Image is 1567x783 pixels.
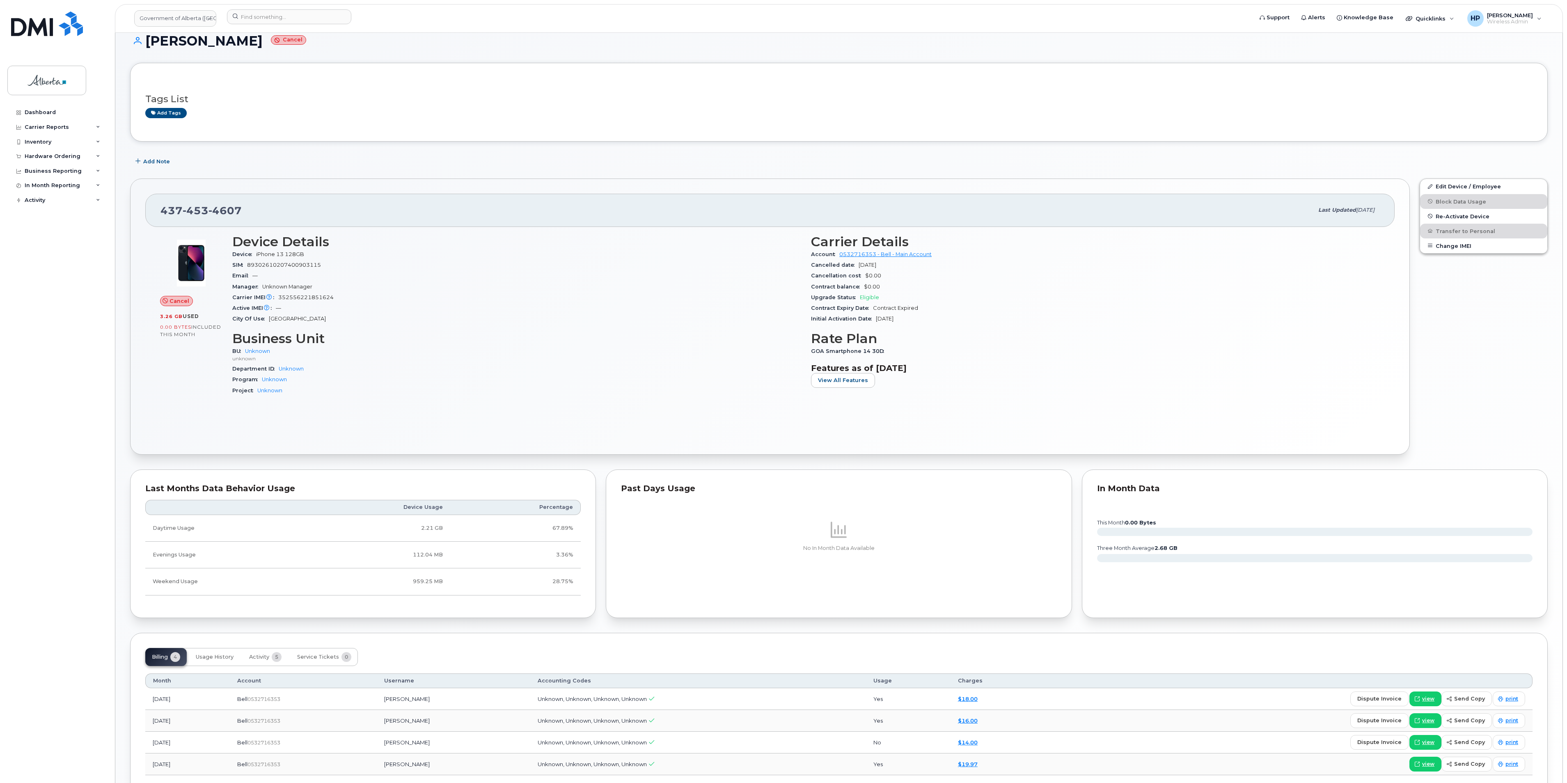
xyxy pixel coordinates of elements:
span: Quicklinks [1416,15,1446,22]
span: Manager [232,284,262,290]
a: Unknown [262,376,287,382]
td: 28.75% [450,568,581,595]
span: Initial Activation Date [811,316,876,322]
tr: Weekdays from 6:00pm to 8:00am [145,542,581,568]
td: No [866,732,951,753]
small: Cancel [271,35,306,45]
span: Cancel [170,297,189,305]
span: Bell [237,696,247,702]
td: Yes [866,753,951,775]
button: send copy [1441,713,1492,728]
a: Add tags [145,108,187,118]
span: dispute invoice [1357,738,1402,746]
span: Program [232,376,262,382]
input: Find something... [227,9,351,24]
span: send copy [1454,738,1485,746]
a: print [1493,757,1525,772]
span: dispute invoice [1357,717,1402,724]
td: Daytime Usage [145,515,305,542]
th: Username [377,673,530,688]
p: No In Month Data Available [621,545,1056,552]
a: Government of Alberta (GOA) [134,10,216,27]
span: Contract balance [811,284,864,290]
a: Edit Device / Employee [1420,179,1547,194]
span: used [183,313,199,319]
th: Percentage [450,500,581,515]
span: 0.00 Bytes [160,324,191,330]
span: BU [232,348,245,354]
div: Himanshu Patel [1462,10,1547,27]
text: this month [1097,520,1156,526]
a: 0532716353 - Bell - Main Account [839,251,932,257]
span: Contract Expired [873,305,918,311]
p: unknown [232,355,801,362]
a: Unknown [245,348,270,354]
th: Usage [866,673,951,688]
tspan: 0.00 Bytes [1125,520,1156,526]
a: Alerts [1295,9,1331,26]
span: Knowledge Base [1344,14,1393,22]
td: [DATE] [145,732,230,753]
span: SIM [232,262,247,268]
span: — [276,305,281,311]
span: Bell [237,739,247,746]
span: $0.00 [865,272,881,279]
span: Re-Activate Device [1436,213,1489,219]
span: send copy [1454,717,1485,724]
span: print [1505,739,1518,746]
h3: Features as of [DATE] [811,363,1380,373]
a: Unknown [279,366,304,372]
h3: Tags List [145,94,1533,104]
span: 0532716353 [247,718,280,724]
th: Device Usage [305,500,450,515]
h3: Carrier Details [811,234,1380,249]
td: [PERSON_NAME] [377,710,530,732]
span: Carrier IMEI [232,294,278,300]
button: Transfer to Personal [1420,224,1547,238]
span: 0532716353 [247,761,280,767]
button: dispute invoice [1350,713,1409,728]
a: $16.00 [958,717,978,724]
td: 3.36% [450,542,581,568]
button: View All Features [811,373,875,388]
th: Accounting Codes [530,673,866,688]
h3: Device Details [232,234,801,249]
span: Add Note [143,158,170,165]
span: Project [232,387,257,394]
span: 5 [272,652,282,662]
span: 0532716353 [247,696,280,702]
span: Eligible [860,294,879,300]
img: image20231002-3703462-1ig824h.jpeg [167,238,216,288]
span: dispute invoice [1357,695,1402,703]
span: [DATE] [859,262,876,268]
span: Bell [237,761,247,767]
span: — [252,272,258,279]
div: Quicklinks [1400,10,1460,27]
div: In Month Data [1097,485,1533,493]
th: Month [145,673,230,688]
a: Unknown [257,387,282,394]
a: view [1409,713,1441,728]
td: 959.25 MB [305,568,450,595]
a: $19.97 [958,761,978,767]
button: Add Note [130,154,177,169]
span: Unknown, Unknown, Unknown, Unknown [538,739,647,746]
span: view [1422,739,1434,746]
span: Support [1267,14,1290,22]
span: iPhone 13 128GB [256,251,304,257]
span: Activity [249,654,269,660]
span: 437 [160,204,242,217]
td: [DATE] [145,753,230,775]
span: [GEOGRAPHIC_DATA] [269,316,326,322]
span: [DATE] [876,316,893,322]
td: [PERSON_NAME] [377,732,530,753]
span: Contract Expiry Date [811,305,873,311]
span: Department ID [232,366,279,372]
span: included this month [160,324,221,337]
div: Last Months Data Behavior Usage [145,485,581,493]
span: View All Features [818,376,868,384]
span: view [1422,717,1434,724]
td: [PERSON_NAME] [377,753,530,775]
span: Active IMEI [232,305,276,311]
a: print [1493,713,1525,728]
